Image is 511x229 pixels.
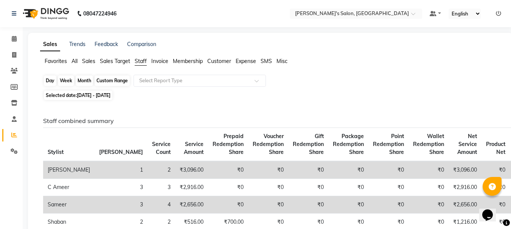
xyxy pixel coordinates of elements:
[148,161,175,179] td: 2
[288,179,328,196] td: ₹0
[368,161,408,179] td: ₹0
[44,75,56,86] div: Day
[373,133,404,155] span: Point Redemption Share
[19,3,71,24] img: logo
[45,58,67,65] span: Favorites
[48,149,64,155] span: Stylist
[408,179,449,196] td: ₹0
[248,161,288,179] td: ₹0
[408,161,449,179] td: ₹0
[43,179,95,196] td: C Ameer
[95,196,148,214] td: 3
[368,179,408,196] td: ₹0
[449,179,481,196] td: ₹2,916.00
[71,58,78,65] span: All
[328,196,368,214] td: ₹0
[208,161,248,179] td: ₹0
[207,58,231,65] span: Customer
[276,58,287,65] span: Misc
[127,41,156,48] a: Comparison
[135,58,147,65] span: Staff
[288,161,328,179] td: ₹0
[58,75,74,86] div: Week
[248,196,288,214] td: ₹0
[82,58,95,65] span: Sales
[236,58,256,65] span: Expense
[208,196,248,214] td: ₹0
[408,196,449,214] td: ₹0
[151,58,168,65] span: Invoice
[43,117,495,124] h6: Staff combined summary
[44,91,112,100] span: Selected date:
[83,3,116,24] b: 08047224946
[481,196,510,214] td: ₹0
[449,196,481,214] td: ₹2,656.00
[148,196,175,214] td: 4
[261,58,272,65] span: SMS
[449,161,481,179] td: ₹3,096.00
[76,75,93,86] div: Month
[175,179,208,196] td: ₹2,916.00
[152,141,171,155] span: Service Count
[77,92,110,98] span: [DATE] - [DATE]
[479,199,503,221] iframe: chat widget
[293,133,324,155] span: Gift Redemption Share
[148,179,175,196] td: 3
[43,161,95,179] td: [PERSON_NAME]
[40,38,60,51] a: Sales
[213,133,244,155] span: Prepaid Redemption Share
[95,161,148,179] td: 1
[333,133,364,155] span: Package Redemption Share
[481,161,510,179] td: ₹0
[184,141,203,155] span: Service Amount
[368,196,408,214] td: ₹0
[457,133,477,155] span: Net Service Amount
[173,58,203,65] span: Membership
[175,196,208,214] td: ₹2,656.00
[175,161,208,179] td: ₹3,096.00
[69,41,85,48] a: Trends
[288,196,328,214] td: ₹0
[43,196,95,214] td: Sameer
[248,179,288,196] td: ₹0
[208,179,248,196] td: ₹0
[95,75,130,86] div: Custom Range
[328,161,368,179] td: ₹0
[486,141,505,155] span: Product Net
[328,179,368,196] td: ₹0
[413,133,444,155] span: Wallet Redemption Share
[100,58,130,65] span: Sales Target
[99,149,143,155] span: [PERSON_NAME]
[253,133,284,155] span: Voucher Redemption Share
[481,179,510,196] td: ₹0
[95,179,148,196] td: 3
[95,41,118,48] a: Feedback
